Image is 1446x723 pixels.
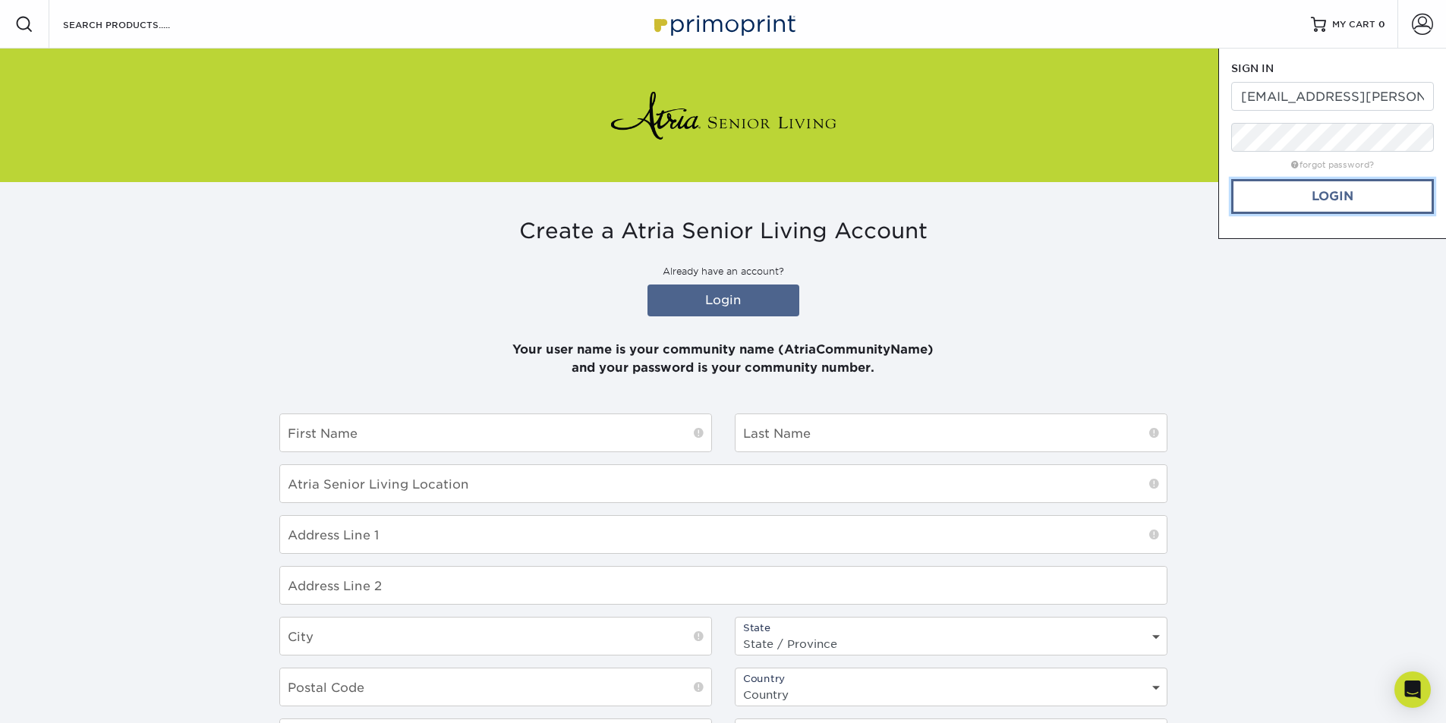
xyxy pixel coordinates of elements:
a: forgot password? [1291,160,1374,170]
p: Your user name is your community name (AtriaCommunityName) and your password is your community nu... [279,322,1167,377]
span: SIGN IN [1231,62,1274,74]
p: Already have an account? [279,265,1167,278]
input: SEARCH PRODUCTS..... [61,15,209,33]
input: Email [1231,82,1434,111]
div: Open Intercom Messenger [1394,671,1431,708]
h3: Create a Atria Senior Living Account [279,218,1167,244]
img: Primoprint [647,8,799,40]
span: 0 [1378,19,1385,30]
a: Login [647,284,799,316]
a: Login [1231,179,1434,214]
img: Atria Senior Living [610,85,837,146]
span: MY CART [1332,18,1375,31]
